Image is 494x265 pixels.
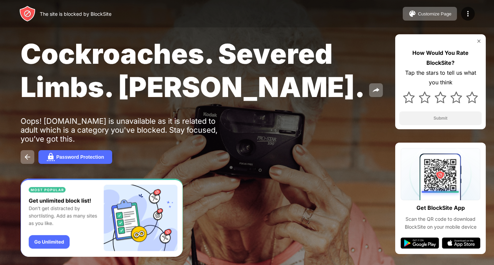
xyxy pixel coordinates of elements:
[21,179,183,257] iframe: Banner
[450,92,462,103] img: star.svg
[403,92,415,103] img: star.svg
[19,5,36,22] img: header-logo.svg
[23,153,32,161] img: back.svg
[38,150,112,164] button: Password Protection
[21,37,365,104] span: Cockroaches. Severed Limbs. [PERSON_NAME].
[442,238,480,249] img: app-store.svg
[56,154,104,160] div: Password Protection
[476,38,482,44] img: rate-us-close.svg
[419,92,431,103] img: star.svg
[408,10,416,18] img: pallet.svg
[401,238,439,249] img: google-play.svg
[399,68,482,88] div: Tap the stars to tell us what you think
[416,203,465,213] div: Get BlockSite App
[435,92,446,103] img: star.svg
[40,11,111,17] div: The site is blocked by BlockSite
[399,111,482,125] button: Submit
[401,215,480,231] div: Scan the QR code to download BlockSite on your mobile device
[399,48,482,68] div: How Would You Rate BlockSite?
[418,11,451,16] div: Customize Page
[372,86,380,94] img: share.svg
[403,7,457,21] button: Customize Page
[21,117,233,143] div: Oops! [DOMAIN_NAME] is unavailable as it is related to adult which is a category you've blocked. ...
[466,92,478,103] img: star.svg
[464,10,472,18] img: menu-icon.svg
[47,153,55,161] img: password.svg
